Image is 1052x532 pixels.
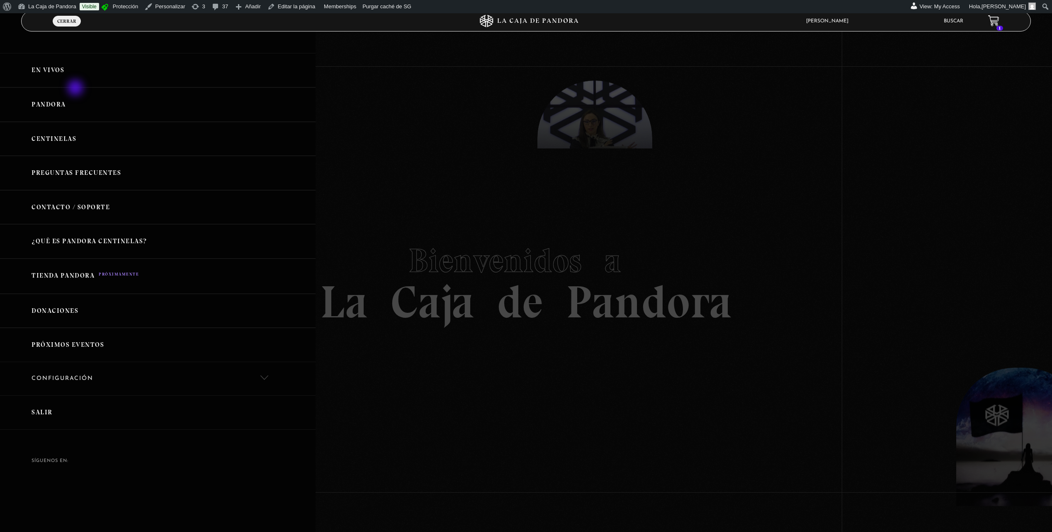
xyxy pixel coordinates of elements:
[80,3,99,10] a: Visible
[988,15,999,27] a: 1
[32,459,284,463] h4: SÍguenos en:
[982,3,1026,10] span: [PERSON_NAME]
[996,26,1003,31] span: 1
[944,19,963,24] a: Buscar
[57,19,76,24] span: Cerrar
[60,26,74,31] span: Menu
[802,19,857,24] span: [PERSON_NAME]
